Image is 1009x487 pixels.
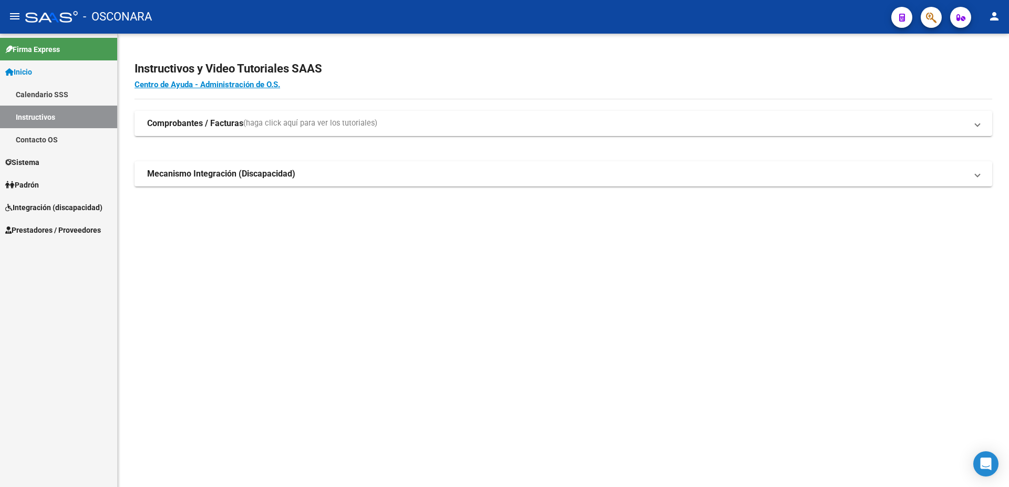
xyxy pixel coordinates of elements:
span: - OSCONARA [83,5,152,28]
span: Sistema [5,157,39,168]
h2: Instructivos y Video Tutoriales SAAS [135,59,992,79]
span: Padrón [5,179,39,191]
span: Prestadores / Proveedores [5,224,101,236]
mat-expansion-panel-header: Comprobantes / Facturas(haga click aquí para ver los tutoriales) [135,111,992,136]
mat-icon: person [988,10,1001,23]
mat-expansion-panel-header: Mecanismo Integración (Discapacidad) [135,161,992,186]
span: (haga click aquí para ver los tutoriales) [243,118,377,129]
strong: Mecanismo Integración (Discapacidad) [147,168,295,180]
mat-icon: menu [8,10,21,23]
strong: Comprobantes / Facturas [147,118,243,129]
span: Inicio [5,66,32,78]
span: Integración (discapacidad) [5,202,102,213]
a: Centro de Ayuda - Administración de O.S. [135,80,280,89]
div: Open Intercom Messenger [973,451,998,476]
span: Firma Express [5,44,60,55]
